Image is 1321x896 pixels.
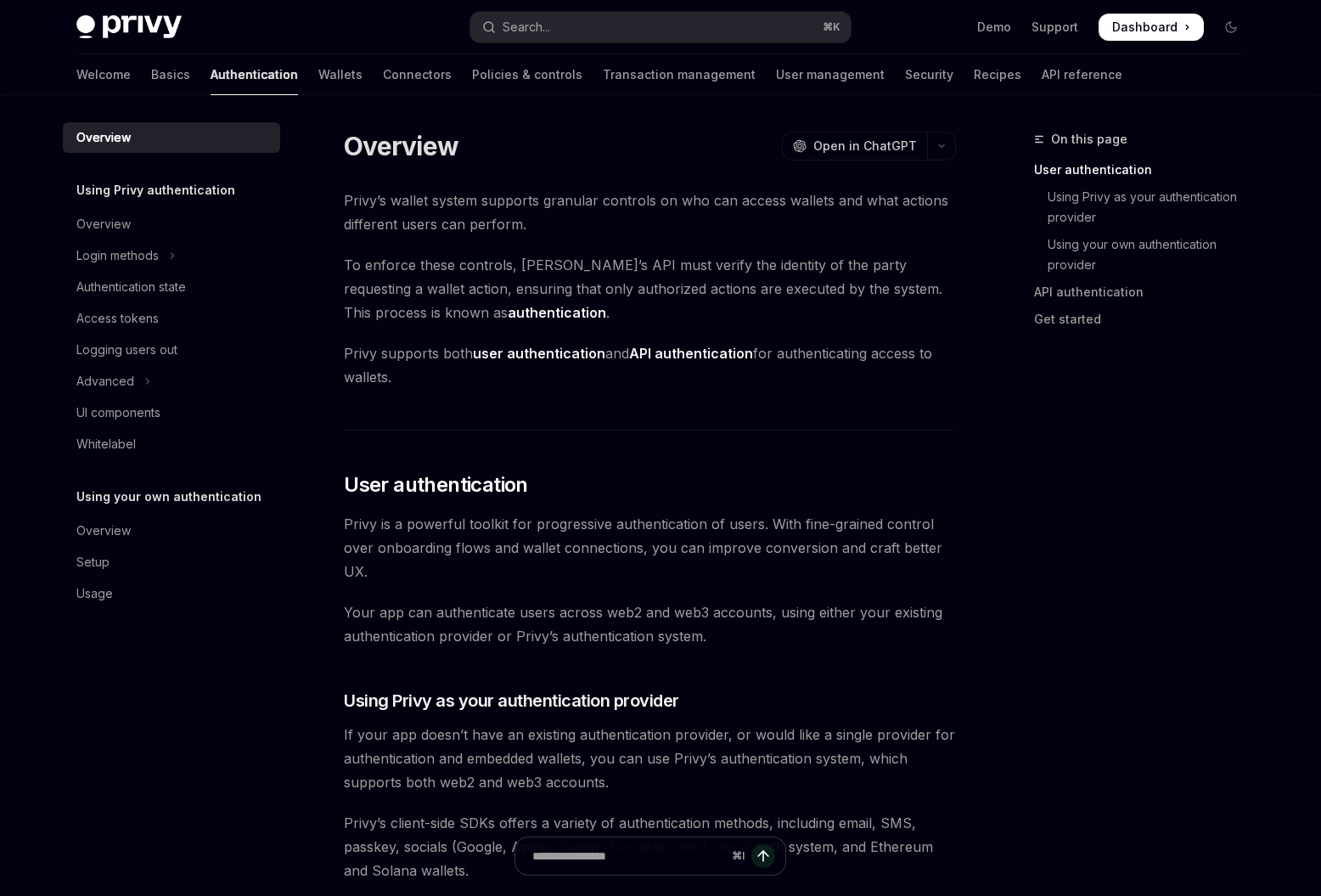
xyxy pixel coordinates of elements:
a: Recipes [974,54,1021,95]
span: Privy’s client-side SDKs offers a variety of authentication methods, including email, SMS, passke... [344,811,956,882]
a: Using Privy as your authentication provider [1034,183,1258,231]
a: Overview [63,516,280,546]
span: User authentication [344,471,528,499]
a: Demo [977,19,1011,36]
span: If your app doesn’t have an existing authentication provider, or would like a single provider for... [344,723,956,794]
div: UI components [76,403,160,423]
a: Using your own authentication provider [1034,231,1258,279]
button: Open search [470,12,851,42]
a: API reference [1042,54,1122,95]
a: Connectors [383,54,452,95]
div: Overview [76,521,131,541]
strong: user authentication [473,345,605,362]
a: Logging users out [63,335,280,365]
span: Privy’s wallet system supports granular controls on who can access wallets and what actions diffe... [344,189,956,236]
a: Usage [63,578,280,609]
a: Welcome [76,54,131,95]
button: Toggle Advanced section [63,366,280,397]
div: Usage [76,583,113,604]
div: Overview [76,127,131,148]
a: Access tokens [63,303,280,334]
div: Overview [76,214,131,234]
h5: Using Privy authentication [76,180,235,200]
span: Open in ChatGPT [813,138,917,155]
h1: Overview [344,131,458,161]
strong: authentication [508,304,606,321]
a: Transaction management [603,54,756,95]
span: On this page [1051,129,1127,149]
a: Dashboard [1099,14,1204,41]
span: Using Privy as your authentication provider [344,689,679,713]
div: Search... [503,17,550,37]
span: To enforce these controls, [PERSON_NAME]’s API must verify the identity of the party requesting a... [344,253,956,324]
div: Setup [76,552,110,572]
a: Basics [151,54,190,95]
button: Send message [751,844,775,868]
a: Get started [1034,306,1258,333]
a: Setup [63,547,280,578]
span: Privy supports both and for authenticating access to wallets. [344,341,956,389]
a: Whitelabel [63,429,280,459]
a: User authentication [1034,156,1258,183]
a: API authentication [1034,279,1258,306]
a: Overview [63,122,280,153]
h5: Using your own authentication [76,487,261,507]
a: Support [1032,19,1078,36]
div: Advanced [76,371,134,392]
input: Ask a question... [532,837,725,875]
img: dark logo [76,15,182,39]
a: Policies & controls [472,54,582,95]
button: Toggle Login methods section [63,240,280,271]
div: Access tokens [76,308,159,329]
a: Authentication [211,54,298,95]
a: User management [776,54,885,95]
a: UI components [63,397,280,428]
a: Authentication state [63,272,280,302]
a: Overview [63,209,280,239]
a: Wallets [318,54,363,95]
span: Dashboard [1112,19,1178,36]
div: Authentication state [76,277,186,297]
a: Security [905,54,953,95]
div: Whitelabel [76,434,136,454]
strong: API authentication [629,345,753,362]
span: Privy is a powerful toolkit for progressive authentication of users. With fine-grained control ov... [344,512,956,583]
span: Your app can authenticate users across web2 and web3 accounts, using either your existing authent... [344,600,956,648]
div: Logging users out [76,340,177,360]
button: Open in ChatGPT [782,132,927,161]
span: ⌘ K [823,20,840,34]
button: Toggle dark mode [1217,14,1245,41]
div: Login methods [76,245,159,266]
